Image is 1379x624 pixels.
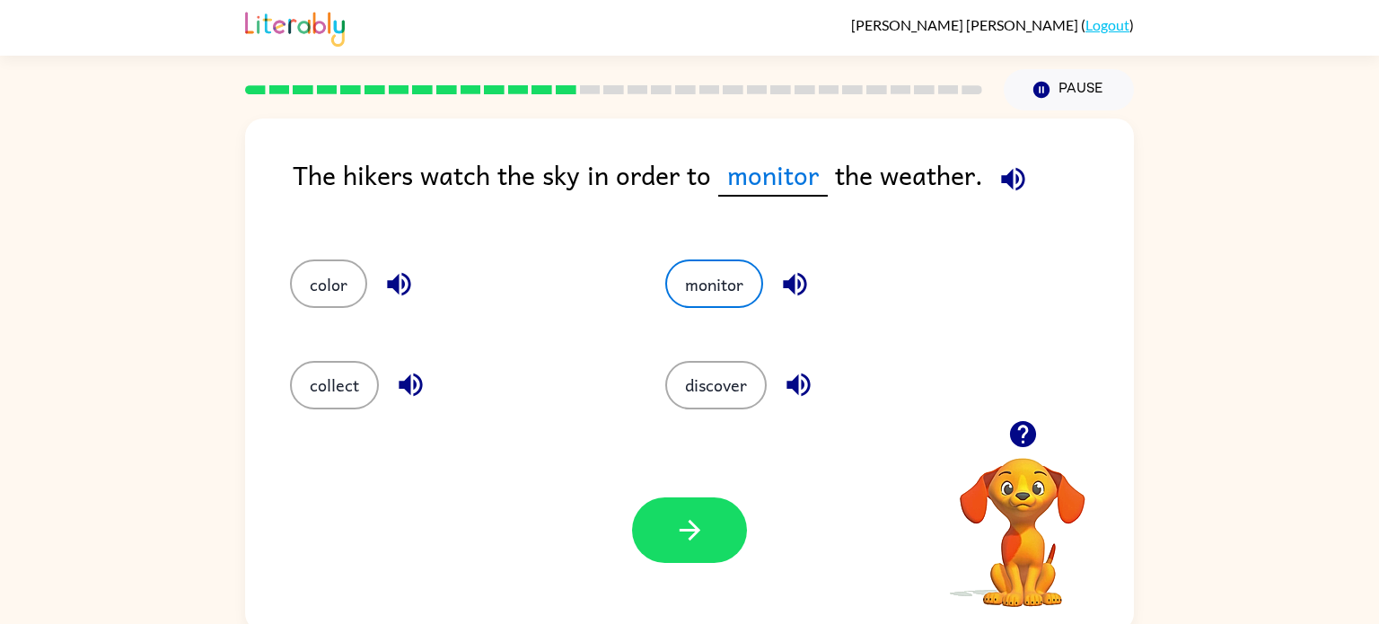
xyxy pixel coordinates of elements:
img: Literably [245,7,345,47]
button: color [290,259,367,308]
video: Your browser must support playing .mp4 files to use Literably. Please try using another browser. [933,430,1112,610]
a: Logout [1085,16,1129,33]
span: monitor [718,154,828,197]
button: discover [665,361,767,409]
span: [PERSON_NAME] [PERSON_NAME] [851,16,1081,33]
button: Pause [1004,69,1134,110]
div: The hikers watch the sky in order to the weather. [293,154,1134,224]
div: ( ) [851,16,1134,33]
button: monitor [665,259,763,308]
button: collect [290,361,379,409]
